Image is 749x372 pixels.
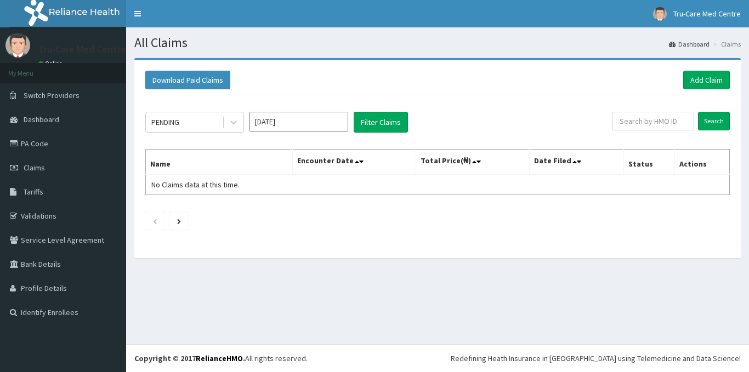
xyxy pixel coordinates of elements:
th: Total Price(₦) [416,150,530,175]
h1: All Claims [134,36,741,50]
p: Tru-Care Med Centre [38,44,126,54]
img: User Image [653,7,667,21]
footer: All rights reserved. [126,344,749,372]
span: Claims [24,163,45,173]
div: PENDING [151,117,179,128]
li: Claims [711,39,741,49]
span: Dashboard [24,115,59,124]
span: No Claims data at this time. [151,180,240,190]
th: Status [624,150,675,175]
th: Name [146,150,293,175]
strong: Copyright © 2017 . [134,353,245,363]
a: Add Claim [683,71,730,89]
a: Dashboard [669,39,710,49]
input: Search by HMO ID [612,112,694,130]
button: Download Paid Claims [145,71,230,89]
input: Search [698,112,730,130]
a: Previous page [152,216,157,226]
span: Switch Providers [24,90,80,100]
a: RelianceHMO [196,353,243,363]
span: Tru-Care Med Centre [673,9,741,19]
img: User Image [5,33,30,58]
th: Actions [674,150,729,175]
th: Date Filed [530,150,624,175]
span: Tariffs [24,187,43,197]
button: Filter Claims [354,112,408,133]
input: Select Month and Year [249,112,348,131]
th: Encounter Date [293,150,416,175]
a: Online [38,60,65,67]
div: Redefining Heath Insurance in [GEOGRAPHIC_DATA] using Telemedicine and Data Science! [451,353,741,364]
a: Next page [177,216,181,226]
